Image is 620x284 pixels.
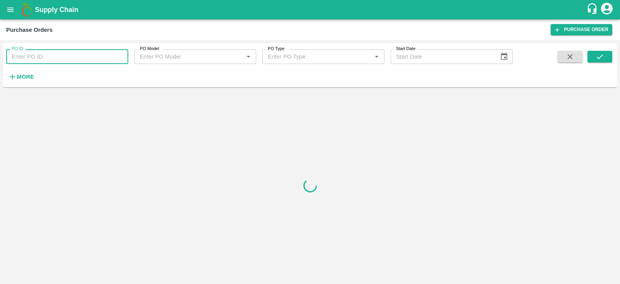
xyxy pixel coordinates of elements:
a: Supply Chain [35,4,586,15]
div: customer-support [586,3,600,17]
div: Purchase Orders [6,25,53,35]
input: Start Date [391,49,494,64]
img: logo [19,2,35,17]
input: Enter PO Type [265,52,369,62]
label: Start Date [396,46,415,52]
button: Choose date [497,49,511,64]
b: Supply Chain [35,6,78,14]
input: Enter PO Model [137,52,241,62]
button: open drawer [2,1,19,19]
label: PO Model [140,46,159,52]
button: Open [372,52,382,62]
button: More [6,70,36,83]
strong: More [17,74,34,80]
label: PO Type [268,46,284,52]
label: PO ID [12,46,23,52]
input: Enter PO ID [6,49,128,64]
a: Purchase Order [551,24,612,35]
button: Open [243,52,253,62]
div: account of current user [600,2,614,18]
